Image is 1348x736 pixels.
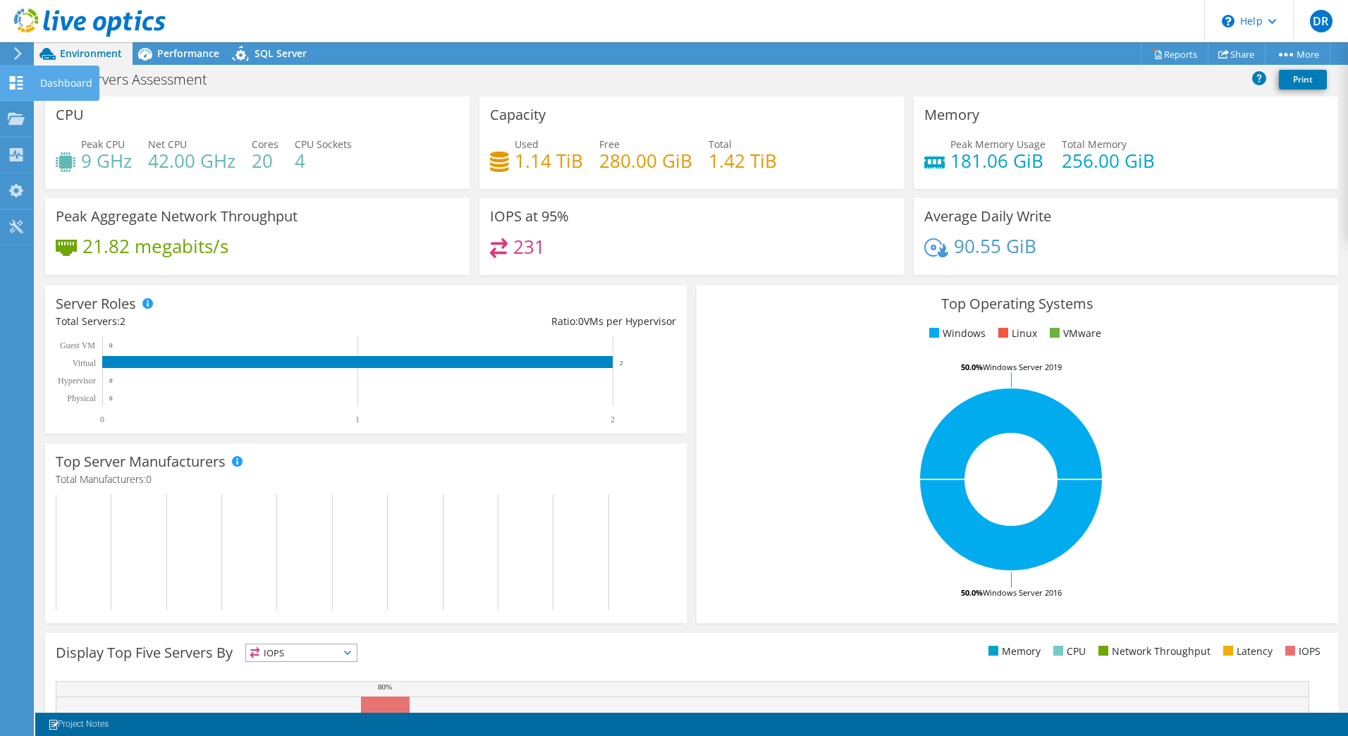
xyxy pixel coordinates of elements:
h3: Average Daily Write [924,209,1051,224]
svg: \n [1222,15,1234,27]
h4: 1.42 TiB [709,153,777,168]
h3: Server Roles [56,296,136,312]
text: 0 [100,415,104,424]
span: 0 [146,472,152,486]
h3: IOPS at 95% [490,209,569,224]
li: VMware [1046,326,1101,341]
a: Reports [1141,43,1208,65]
span: Environment [60,47,122,60]
span: 2 [120,314,125,328]
li: CPU [1050,644,1086,659]
span: Used [515,137,539,151]
tspan: Windows Server 2019 [983,362,1062,372]
text: 2 [611,415,615,424]
span: DR [1310,10,1332,32]
span: IOPS [246,644,357,661]
tspan: 50.0% [961,362,983,372]
a: Print [1279,70,1327,90]
span: Cores [252,137,278,151]
text: 80% [378,682,392,691]
div: Total Servers: [56,314,366,329]
h4: 21.82 megabits/s [82,238,228,254]
span: Total Memory [1062,137,1127,151]
h4: 9 GHz [81,153,132,168]
text: 1 [355,415,360,424]
span: Peak CPU [81,137,125,151]
text: 0 [109,395,113,402]
h4: 1.14 TiB [515,153,583,168]
h4: 181.06 GiB [950,153,1046,168]
li: Linux [995,326,1037,341]
div: Ratio: VMs per Hypervisor [366,314,676,329]
h4: 256.00 GiB [1062,153,1155,168]
h3: Memory [924,107,979,123]
h3: Capacity [490,107,546,123]
div: Dashboard [33,66,99,101]
text: 0 [109,342,113,349]
tspan: 50.0% [961,587,983,598]
text: 0 [109,377,113,384]
span: CPU Sockets [295,137,352,151]
h3: CPU [56,107,84,123]
span: Net CPU [148,137,187,151]
text: Physical [67,393,96,403]
a: Project Notes [38,716,118,733]
h4: 4 [295,153,352,168]
li: Windows [926,326,986,341]
tspan: Windows Server 2016 [983,587,1062,598]
li: IOPS [1282,644,1321,659]
h4: Total Manufacturers: [56,472,676,487]
li: Network Throughput [1095,644,1211,659]
span: Free [599,137,620,151]
span: Performance [157,47,219,60]
li: Latency [1220,644,1273,659]
a: More [1265,43,1330,65]
text: Virtual [73,358,97,368]
h3: Top Operating Systems [707,296,1328,312]
h3: Top Server Manufacturers [56,454,226,470]
span: 0 [578,314,584,328]
text: 2 [620,360,623,367]
a: Share [1208,43,1266,65]
span: SQL Server [255,47,307,60]
h3: Peak Aggregate Network Throughput [56,209,298,224]
span: Total [709,137,732,151]
h4: 231 [513,239,545,254]
h4: 20 [252,153,278,168]
h4: 280.00 GiB [599,153,692,168]
text: Hypervisor [58,376,96,386]
text: Guest VM [60,341,95,350]
h4: 90.55 GiB [954,238,1036,254]
li: Memory [985,644,1041,659]
h4: 42.00 GHz [148,153,235,168]
span: Peak Memory Usage [950,137,1046,151]
h1: SQL Servers Assessment [46,72,229,87]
